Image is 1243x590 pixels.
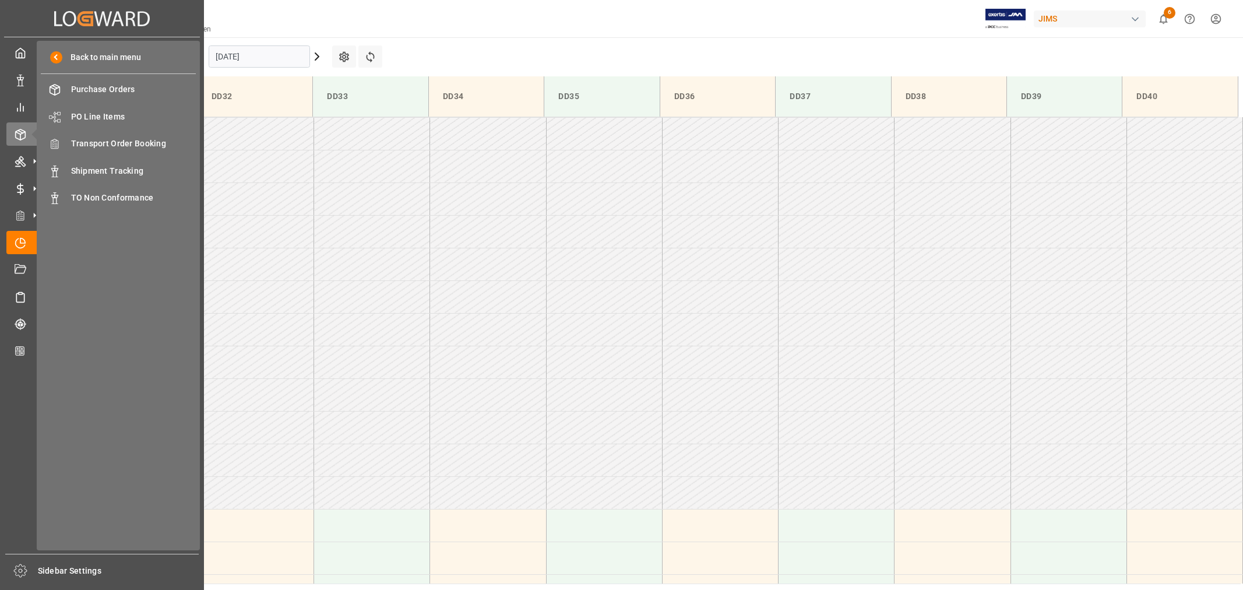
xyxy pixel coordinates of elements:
[901,86,997,107] div: DD38
[6,285,198,308] a: Sailing Schedules
[41,159,196,182] a: Shipment Tracking
[322,86,418,107] div: DD33
[38,565,199,577] span: Sidebar Settings
[209,45,310,68] input: MM-DD-YYYY
[71,192,196,204] span: TO Non Conformance
[41,132,196,155] a: Transport Order Booking
[6,312,198,335] a: Tracking Shipment
[6,68,198,91] a: Data Management
[1164,7,1175,19] span: 6
[670,86,766,107] div: DD36
[438,86,534,107] div: DD34
[62,51,141,64] span: Back to main menu
[6,41,198,64] a: My Cockpit
[6,231,198,254] a: Timeslot Management V2
[1034,8,1150,30] button: JIMS
[71,165,196,177] span: Shipment Tracking
[41,187,196,209] a: TO Non Conformance
[1034,10,1146,27] div: JIMS
[1016,86,1112,107] div: DD39
[41,105,196,128] a: PO Line Items
[6,339,198,362] a: CO2 Calculator
[207,86,303,107] div: DD32
[6,96,198,118] a: My Reports
[1150,6,1177,32] button: show 6 new notifications
[71,138,196,150] span: Transport Order Booking
[6,258,198,281] a: Document Management
[1177,6,1203,32] button: Help Center
[985,9,1026,29] img: Exertis%20JAM%20-%20Email%20Logo.jpg_1722504956.jpg
[71,111,196,123] span: PO Line Items
[41,78,196,101] a: Purchase Orders
[1132,86,1228,107] div: DD40
[71,83,196,96] span: Purchase Orders
[785,86,881,107] div: DD37
[554,86,650,107] div: DD35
